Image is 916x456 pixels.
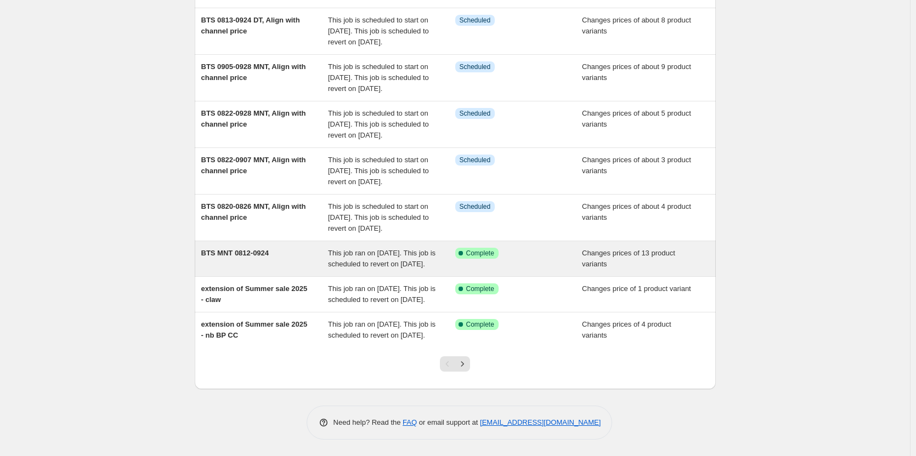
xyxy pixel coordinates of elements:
[460,156,491,164] span: Scheduled
[455,356,470,372] button: Next
[582,320,671,339] span: Changes prices of 4 product variants
[201,202,306,221] span: BTS 0820-0826 MNT, Align with channel price
[582,109,691,128] span: Changes prices of about 5 product variants
[201,156,306,175] span: BTS 0822-0907 MNT, Align with channel price
[201,62,306,82] span: BTS 0905-0928 MNT, Align with channel price
[466,249,494,258] span: Complete
[201,16,300,35] span: BTS 0813-0924 DT, Align with channel price
[201,284,308,304] span: extension of Summer sale 2025 - claw
[328,284,436,304] span: This job ran on [DATE]. This job is scheduled to revert on [DATE].
[582,156,691,175] span: Changes prices of about 3 product variants
[328,320,436,339] span: This job ran on [DATE]. This job is scheduled to revert on [DATE].
[460,109,491,118] span: Scheduled
[201,249,269,257] span: BTS MNT 0812-0924
[333,418,403,426] span: Need help? Read the
[328,202,429,232] span: This job is scheduled to start on [DATE]. This job is scheduled to revert on [DATE].
[582,202,691,221] span: Changes prices of about 4 product variants
[328,249,436,268] span: This job ran on [DATE]. This job is scheduled to revert on [DATE].
[582,62,691,82] span: Changes prices of about 9 product variants
[328,16,429,46] span: This job is scheduled to start on [DATE]. This job is scheduled to revert on [DATE].
[582,284,691,293] span: Changes price of 1 product variant
[417,418,480,426] span: or email support at
[460,62,491,71] span: Scheduled
[466,320,494,329] span: Complete
[201,109,306,128] span: BTS 0822-0928 MNT, Align with channel price
[466,284,494,293] span: Complete
[460,202,491,211] span: Scheduled
[460,16,491,25] span: Scheduled
[582,249,675,268] span: Changes prices of 13 product variants
[328,109,429,139] span: This job is scheduled to start on [DATE]. This job is scheduled to revert on [DATE].
[328,62,429,93] span: This job is scheduled to start on [DATE]. This job is scheduled to revert on [DATE].
[403,418,417,426] a: FAQ
[440,356,470,372] nav: Pagination
[582,16,691,35] span: Changes prices of about 8 product variants
[480,418,601,426] a: [EMAIL_ADDRESS][DOMAIN_NAME]
[201,320,308,339] span: extension of Summer sale 2025 - nb BP CC
[328,156,429,186] span: This job is scheduled to start on [DATE]. This job is scheduled to revert on [DATE].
